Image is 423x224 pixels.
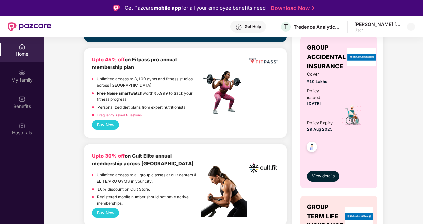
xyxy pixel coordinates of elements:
div: Policy issued [307,88,333,101]
b: on Cult Elite annual membership across [GEOGRAPHIC_DATA] [92,153,194,167]
button: Buy Now [92,120,119,130]
span: GROUP ACCIDENTAL INSURANCE [307,43,346,71]
img: fppp.png [248,56,279,66]
a: Download Now [271,5,312,12]
img: pc2.png [201,166,247,217]
div: Tredence Analytics Solutions Private Limited [294,24,340,30]
p: Registered mobile number should not have active memberships. [97,194,201,206]
img: Logo [113,5,120,11]
img: svg+xml;base64,PHN2ZyB3aWR0aD0iMjAiIGhlaWdodD0iMjAiIHZpZXdCb3g9IjAgMCAyMCAyMCIgZmlsbD0ibm9uZSIgeG... [19,69,25,76]
p: Unlimited access to 8,100 gyms and fitness studios across [GEOGRAPHIC_DATA] [97,76,201,88]
b: Upto 45% off [92,57,125,63]
img: svg+xml;base64,PHN2ZyBpZD0iSG9tZSIgeG1sbnM9Imh0dHA6Ly93d3cudzMub3JnLzIwMDAvc3ZnIiB3aWR0aD0iMjAiIG... [19,43,25,50]
p: worth ₹5,999 to track your fitness progress [97,90,201,103]
img: svg+xml;base64,PHN2ZyBpZD0iSGVscC0zMngzMiIgeG1sbnM9Imh0dHA6Ly93d3cudzMub3JnLzIwMDAvc3ZnIiB3aWR0aD... [235,24,242,31]
b: on Fitpass pro annual membership plan [92,57,177,70]
b: Upto 30% off [92,153,125,159]
span: 29 Aug 2025 [307,127,333,132]
p: Personalized diet plans from expert nutritionists [97,104,185,111]
div: Get Pazcare for all your employee benefits need [125,4,266,12]
img: Stroke [312,5,314,12]
strong: Free Noise smartwatch [97,91,143,96]
div: Get Help [245,24,261,29]
img: New Pazcare Logo [8,22,51,31]
img: svg+xml;base64,PHN2ZyBpZD0iSG9zcGl0YWxzIiB4bWxucz0iaHR0cDovL3d3dy53My5vcmcvMjAwMC9zdmciIHdpZHRoPS... [19,122,25,129]
span: View details [312,173,335,179]
img: svg+xml;base64,PHN2ZyB4bWxucz0iaHR0cDovL3d3dy53My5vcmcvMjAwMC9zdmciIHdpZHRoPSI0OC45NDMiIGhlaWdodD... [304,140,320,156]
img: cult.png [248,152,279,183]
p: 10% discount on Cult Store. [97,186,150,193]
img: svg+xml;base64,PHN2ZyBpZD0iRHJvcGRvd24tMzJ4MzIiIHhtbG5zPSJodHRwOi8vd3d3LnczLm9yZy8yMDAwL3N2ZyIgd2... [408,24,414,29]
div: [PERSON_NAME] [PERSON_NAME] [354,21,401,27]
span: T [284,23,288,31]
button: Buy Now [92,208,119,218]
p: Unlimited access to all group classes at cult centers & ELITE/PRO GYMS in your city. [97,172,201,184]
img: insurerLogo [347,48,376,66]
img: icon [341,103,364,126]
span: ₹10 Lakhs [307,79,333,85]
span: [DATE] [307,101,321,106]
div: User [354,27,401,33]
div: Policy Expiry [307,120,333,126]
a: Frequently Asked Questions! [97,113,143,117]
span: Cover [307,71,333,78]
strong: mobile app [154,5,181,11]
img: svg+xml;base64,PHN2ZyBpZD0iQmVuZWZpdHMiIHhtbG5zPSJodHRwOi8vd3d3LnczLm9yZy8yMDAwL3N2ZyIgd2lkdGg9Ij... [19,96,25,102]
img: fpp.png [201,69,247,116]
button: View details [307,171,339,182]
